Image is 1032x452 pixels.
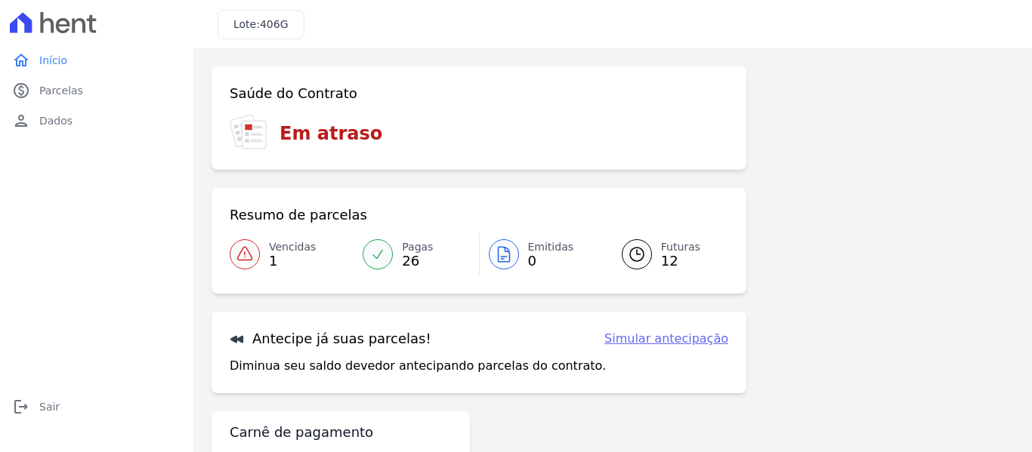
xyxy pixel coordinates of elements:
[230,423,373,441] h3: Carnê de pagamento
[39,53,67,68] span: Início
[528,239,574,255] span: Emitidas
[661,239,700,255] span: Futuras
[604,330,728,348] a: Simular antecipação
[230,85,357,103] h3: Saúde do Contrato
[12,112,30,130] i: person
[269,239,316,255] span: Vencidas
[280,120,382,147] h3: Em atraso
[260,18,289,30] span: 406G
[6,75,187,106] a: paidParcelas
[230,330,431,348] h3: Antecipe já suas parcelas!
[230,206,367,224] h3: Resumo de parcelas
[604,233,728,275] a: Futuras 12
[12,81,30,100] i: paid
[528,255,574,267] span: 0
[233,17,289,32] h3: Lote:
[402,255,433,267] span: 26
[480,233,604,275] a: Emitidas 0
[6,106,187,136] a: personDados
[12,51,30,69] i: home
[6,392,187,422] a: logoutSair
[661,255,700,267] span: 12
[39,399,60,414] span: Sair
[354,233,478,275] a: Pagas 26
[12,398,30,416] i: logout
[402,239,433,255] span: Pagas
[269,255,316,267] span: 1
[39,83,83,98] span: Parcelas
[230,233,354,275] a: Vencidas 1
[39,113,73,128] span: Dados
[6,45,187,75] a: homeInício
[230,357,606,375] p: Diminua seu saldo devedor antecipando parcelas do contrato.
